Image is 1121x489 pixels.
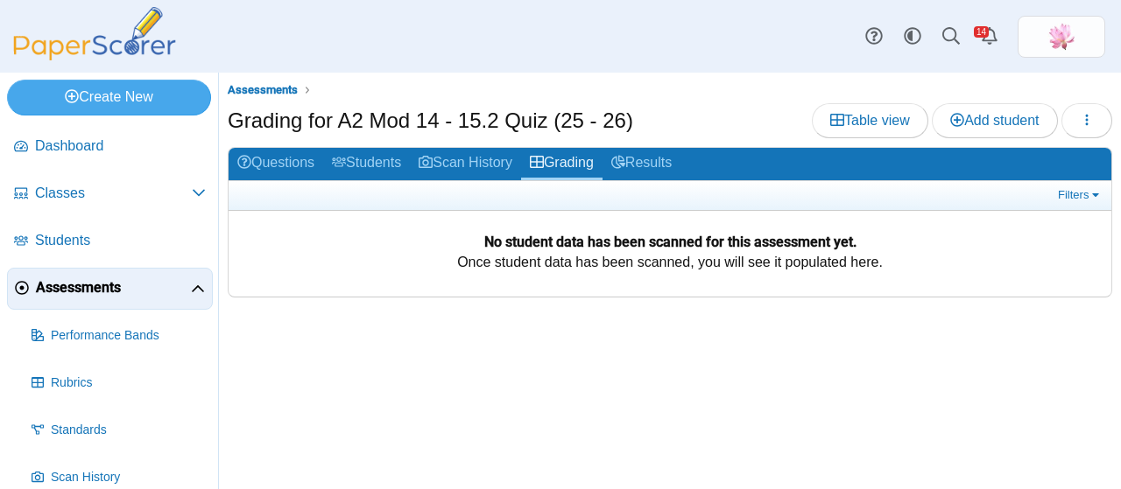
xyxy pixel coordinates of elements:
span: Add student [950,113,1039,128]
span: Table view [830,113,910,128]
img: PaperScorer [7,7,182,60]
a: Students [323,148,410,180]
a: Standards [25,409,213,451]
a: Students [7,220,213,262]
span: Assessments [228,83,298,96]
a: Scan History [410,148,521,180]
a: Create New [7,80,211,115]
span: Standards [51,422,206,439]
h1: Grading for A2 Mod 14 - 15.2 Quiz (25 - 26) [228,106,633,136]
a: Results [603,148,680,180]
a: Filters [1054,186,1107,204]
span: Performance Bands [51,327,206,345]
span: Scan History [51,469,206,486]
span: Assessments [36,278,191,297]
a: Classes [7,173,213,215]
b: No student data has been scanned for this assessment yet. [484,234,857,250]
a: Questions [229,148,323,180]
a: Assessments [7,268,213,310]
a: Table view [812,103,928,138]
a: Add student [932,103,1057,138]
img: ps.MuGhfZT6iQwmPTCC [1047,23,1075,51]
a: Dashboard [7,126,213,168]
a: Alerts [970,17,1009,56]
span: Classes [35,184,192,203]
a: Grading [521,148,603,180]
a: ps.MuGhfZT6iQwmPTCC [1018,16,1105,58]
div: Once student data has been scanned, you will see it populated here. [237,216,1103,292]
span: Xinmei Li [1047,23,1075,51]
span: Rubrics [51,374,206,392]
span: Students [35,231,206,250]
a: Rubrics [25,362,213,404]
a: PaperScorer [7,48,182,63]
a: Assessments [223,80,302,101]
a: Performance Bands [25,315,213,357]
span: Dashboard [35,136,206,156]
